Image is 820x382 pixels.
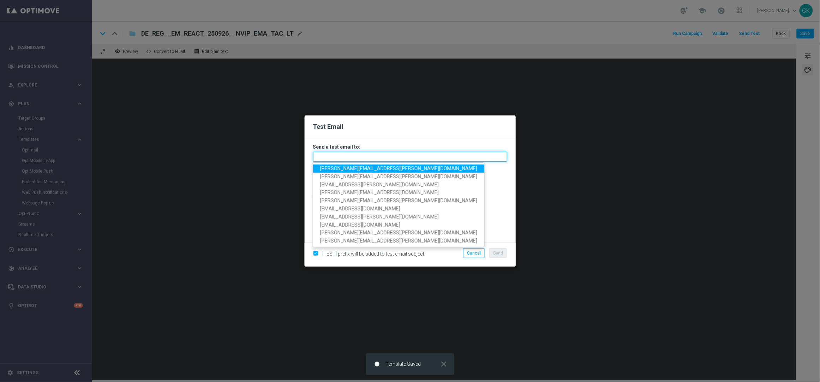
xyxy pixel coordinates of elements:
[313,229,484,237] a: [PERSON_NAME][EMAIL_ADDRESS][PERSON_NAME][DOMAIN_NAME]
[323,251,425,257] span: [TEST] prefix will be added to test email subject
[463,248,485,258] button: Cancel
[313,123,507,131] h2: Test Email
[313,173,484,181] a: [PERSON_NAME][EMAIL_ADDRESS][PERSON_NAME][DOMAIN_NAME]
[320,238,477,244] span: [PERSON_NAME][EMAIL_ADDRESS][PERSON_NAME][DOMAIN_NAME]
[493,251,503,256] span: Send
[313,189,484,197] a: [PERSON_NAME][EMAIL_ADDRESS][DOMAIN_NAME]
[313,221,484,229] a: [EMAIL_ADDRESS][DOMAIN_NAME]
[320,181,439,187] span: [EMAIL_ADDRESS][PERSON_NAME][DOMAIN_NAME]
[320,206,400,211] span: [EMAIL_ADDRESS][DOMAIN_NAME]
[313,144,507,150] h3: Send a test email to:
[439,359,449,369] i: close
[320,214,439,220] span: [EMAIL_ADDRESS][PERSON_NAME][DOMAIN_NAME]
[313,165,484,173] a: [PERSON_NAME][EMAIL_ADDRESS][PERSON_NAME][DOMAIN_NAME]
[375,361,380,367] i: info
[313,205,484,213] a: [EMAIL_ADDRESS][DOMAIN_NAME]
[320,190,439,195] span: [PERSON_NAME][EMAIL_ADDRESS][DOMAIN_NAME]
[313,180,484,189] a: [EMAIL_ADDRESS][PERSON_NAME][DOMAIN_NAME]
[439,361,449,367] button: close
[313,213,484,221] a: [EMAIL_ADDRESS][PERSON_NAME][DOMAIN_NAME]
[313,237,484,245] a: [PERSON_NAME][EMAIL_ADDRESS][PERSON_NAME][DOMAIN_NAME]
[489,248,507,258] button: Send
[320,174,477,179] span: [PERSON_NAME][EMAIL_ADDRESS][PERSON_NAME][DOMAIN_NAME]
[320,230,477,235] span: [PERSON_NAME][EMAIL_ADDRESS][PERSON_NAME][DOMAIN_NAME]
[386,361,421,367] span: Template Saved
[320,198,477,203] span: [PERSON_NAME][EMAIL_ADDRESS][PERSON_NAME][DOMAIN_NAME]
[320,166,477,171] span: [PERSON_NAME][EMAIL_ADDRESS][PERSON_NAME][DOMAIN_NAME]
[313,197,484,205] a: [PERSON_NAME][EMAIL_ADDRESS][PERSON_NAME][DOMAIN_NAME]
[320,222,400,227] span: [EMAIL_ADDRESS][DOMAIN_NAME]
